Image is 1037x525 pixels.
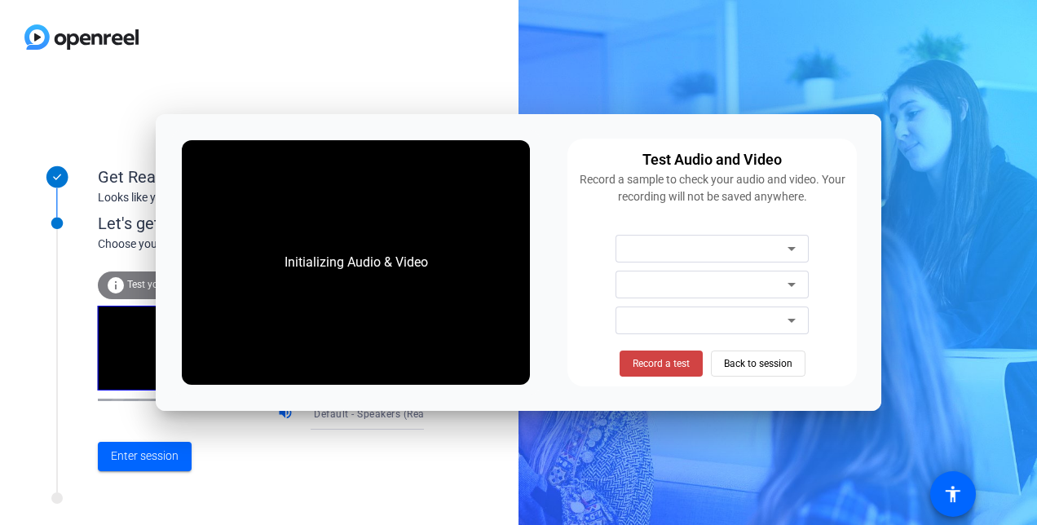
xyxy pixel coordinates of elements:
[711,351,805,377] button: Back to session
[106,276,126,295] mat-icon: info
[111,448,179,465] span: Enter session
[577,171,847,205] div: Record a sample to check your audio and video. Your recording will not be saved anywhere.
[642,148,782,171] div: Test Audio and Video
[98,165,424,189] div: Get Ready!
[633,356,690,371] span: Record a test
[277,404,297,424] mat-icon: volume_up
[314,407,490,420] span: Default - Speakers (Realtek(R) Audio)
[268,236,444,289] div: Initializing Audio & Video
[98,189,424,206] div: Looks like you've been invited to join
[98,211,457,236] div: Let's get connected.
[943,484,963,504] mat-icon: accessibility
[127,279,240,290] span: Test your audio and video
[724,348,792,379] span: Back to session
[98,236,457,253] div: Choose your settings
[620,351,703,377] button: Record a test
